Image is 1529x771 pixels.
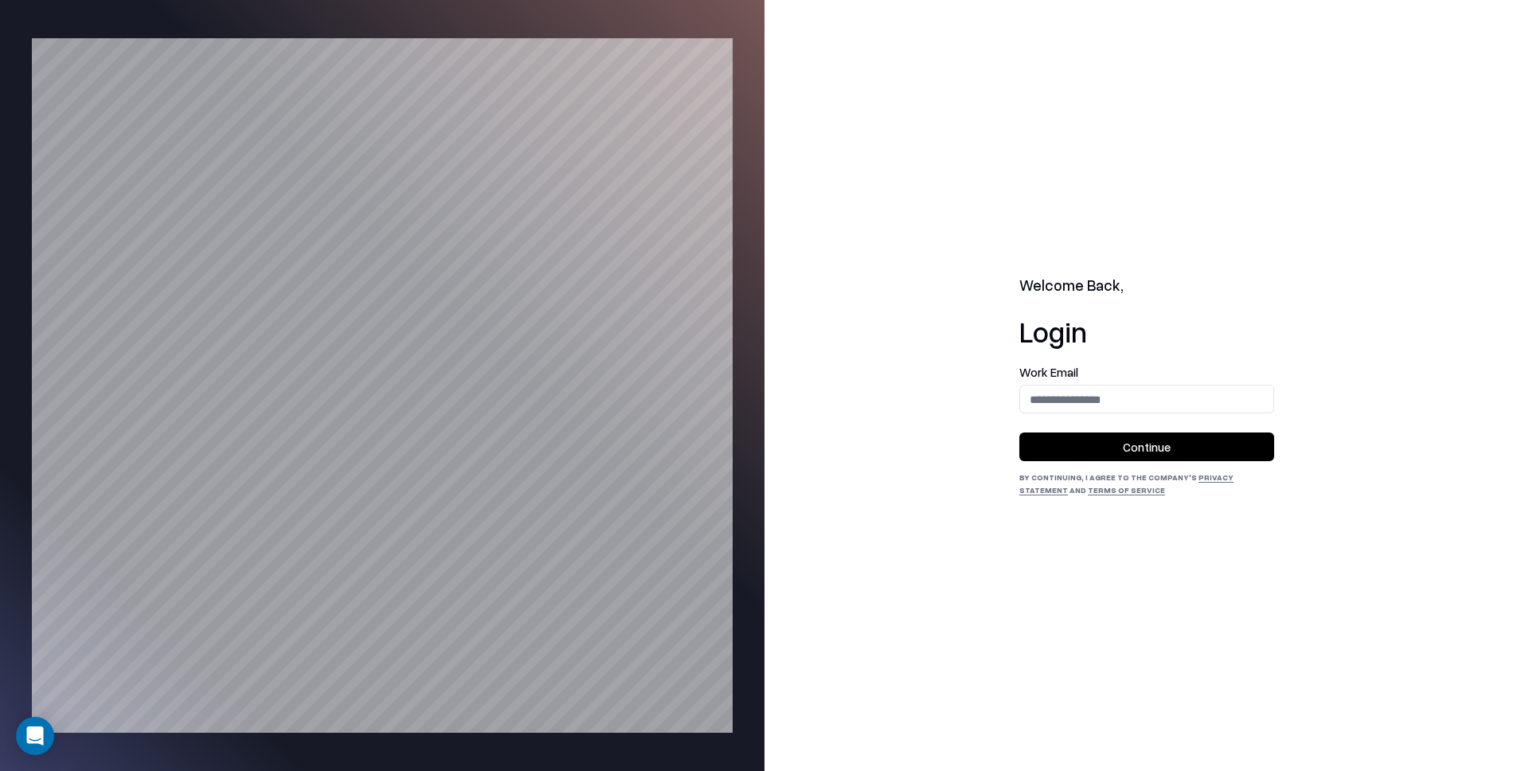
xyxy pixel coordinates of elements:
[1019,366,1274,378] label: Work Email
[1019,432,1274,461] button: Continue
[16,717,54,755] div: Open Intercom Messenger
[1019,315,1274,347] h1: Login
[1019,471,1274,496] div: By continuing, I agree to the Company's and
[1019,275,1274,297] h2: Welcome Back,
[1088,485,1165,495] a: Terms of Service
